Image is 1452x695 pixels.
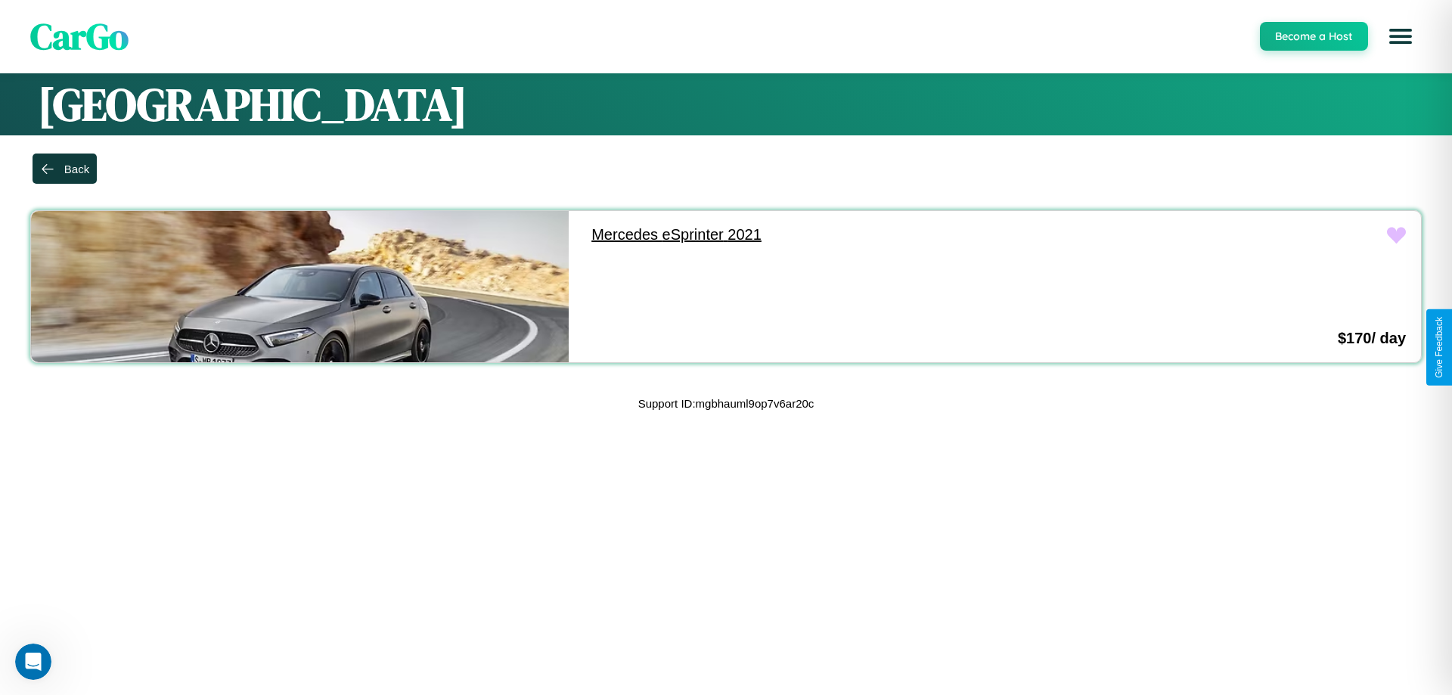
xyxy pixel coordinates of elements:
a: Mercedes eSprinter 2021 [576,211,1114,259]
h3: $ 170 / day [1338,330,1406,347]
span: CarGo [30,11,129,61]
button: Become a Host [1260,22,1368,51]
p: Support ID: mgbhauml9op7v6ar20c [638,393,814,414]
div: Back [64,163,89,175]
button: Open menu [1379,15,1422,57]
div: Give Feedback [1434,317,1444,378]
iframe: Intercom live chat [15,644,51,680]
h1: [GEOGRAPHIC_DATA] [38,73,1414,135]
button: Back [33,154,97,184]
